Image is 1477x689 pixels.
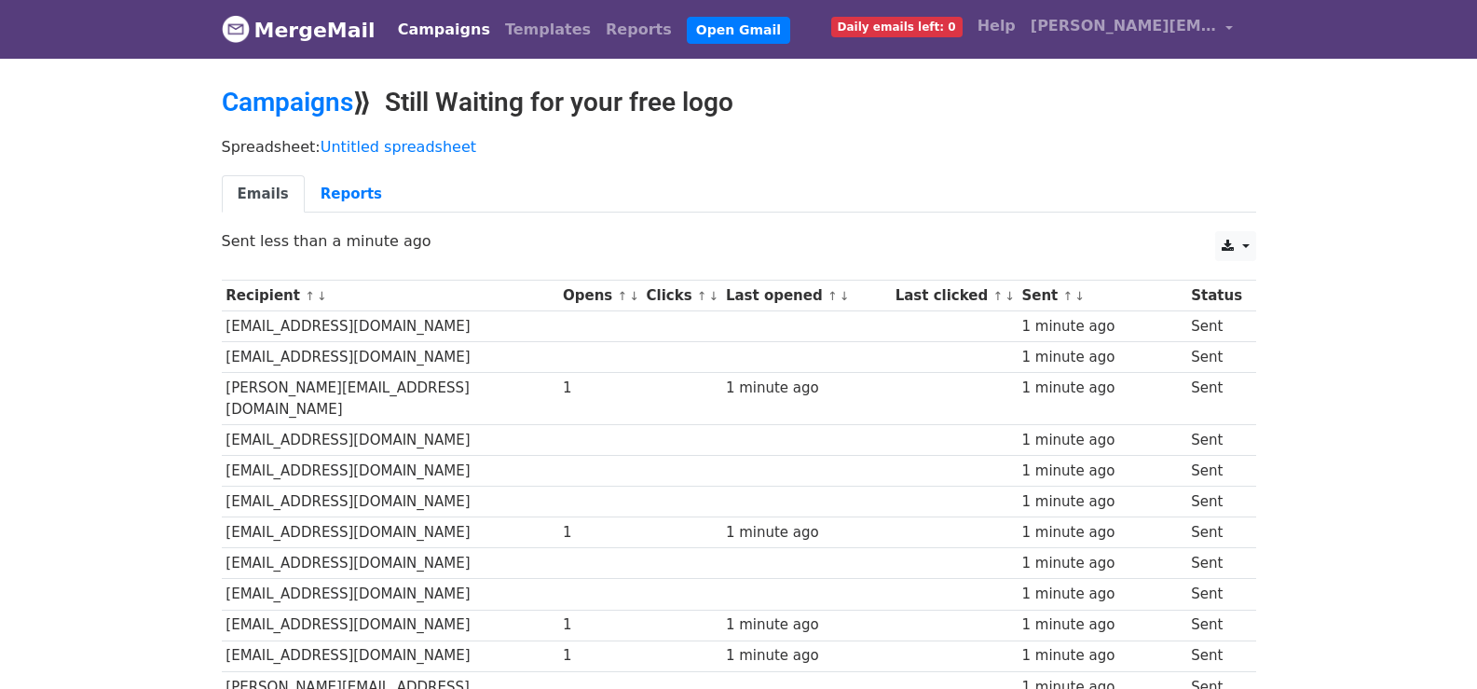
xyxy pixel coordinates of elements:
div: 1 minute ago [1021,522,1182,544]
td: Sent [1186,548,1246,579]
div: 1 minute ago [1021,614,1182,636]
td: [PERSON_NAME][EMAIL_ADDRESS][DOMAIN_NAME] [222,373,559,425]
a: Reports [598,11,679,48]
th: Last clicked [891,281,1018,311]
a: Campaigns [390,11,498,48]
a: ↓ [709,289,719,303]
a: ↓ [840,289,850,303]
td: [EMAIL_ADDRESS][DOMAIN_NAME] [222,487,559,517]
h2: ⟫ Still Waiting for your free logo [222,87,1256,118]
img: MergeMail logo [222,15,250,43]
a: ↓ [317,289,327,303]
a: ↑ [992,289,1003,303]
div: 1 minute ago [1021,316,1182,338]
td: [EMAIL_ADDRESS][DOMAIN_NAME] [222,424,559,455]
div: 1 minute ago [726,522,886,544]
td: [EMAIL_ADDRESS][DOMAIN_NAME] [222,641,559,671]
a: ↑ [1063,289,1074,303]
a: ↓ [629,289,639,303]
td: Sent [1186,373,1246,425]
td: [EMAIL_ADDRESS][DOMAIN_NAME] [222,342,559,373]
a: Emails [222,175,305,214]
td: Sent [1186,456,1246,487]
div: 1 minute ago [1021,461,1182,482]
div: 1 minute ago [726,614,886,636]
div: 1 minute ago [1021,430,1182,451]
th: Status [1186,281,1246,311]
div: 1 minute ago [1021,584,1182,605]
th: Opens [558,281,642,311]
p: Spreadsheet: [222,137,1256,157]
div: 1 minute ago [1021,347,1182,368]
div: 1 [563,378,637,399]
a: ↓ [1074,289,1085,303]
a: ↑ [827,289,838,303]
a: Open Gmail [687,17,790,44]
div: 1 [563,522,637,544]
div: 1 minute ago [1021,491,1182,513]
th: Recipient [222,281,559,311]
th: Sent [1018,281,1187,311]
a: ↑ [305,289,315,303]
div: 1 minute ago [1021,553,1182,574]
td: Sent [1186,342,1246,373]
a: Campaigns [222,87,353,117]
a: ↑ [697,289,707,303]
div: 1 [563,645,637,667]
span: Daily emails left: 0 [831,17,963,37]
div: 1 minute ago [726,645,886,667]
a: Templates [498,11,598,48]
td: Sent [1186,311,1246,342]
a: [PERSON_NAME][EMAIL_ADDRESS][DOMAIN_NAME] [1023,7,1241,51]
td: [EMAIL_ADDRESS][DOMAIN_NAME] [222,517,559,548]
a: ↓ [1005,289,1015,303]
td: [EMAIL_ADDRESS][DOMAIN_NAME] [222,311,559,342]
a: Untitled spreadsheet [321,138,476,156]
div: 1 minute ago [1021,645,1182,667]
td: Sent [1186,517,1246,548]
td: Sent [1186,424,1246,455]
a: Daily emails left: 0 [824,7,970,45]
div: 1 [563,614,637,636]
td: [EMAIL_ADDRESS][DOMAIN_NAME] [222,456,559,487]
td: Sent [1186,487,1246,517]
td: [EMAIL_ADDRESS][DOMAIN_NAME] [222,610,559,641]
div: 1 minute ago [1021,378,1182,399]
th: Last opened [721,281,891,311]
a: Reports [305,175,398,214]
a: MergeMail [222,10,376,49]
td: [EMAIL_ADDRESS][DOMAIN_NAME] [222,579,559,610]
p: Sent less than a minute ago [222,231,1256,251]
td: [EMAIL_ADDRESS][DOMAIN_NAME] [222,548,559,579]
span: [PERSON_NAME][EMAIL_ADDRESS][DOMAIN_NAME] [1031,15,1217,37]
td: Sent [1186,579,1246,610]
th: Clicks [642,281,721,311]
a: Help [970,7,1023,45]
div: 1 minute ago [726,378,886,399]
td: Sent [1186,641,1246,671]
a: ↑ [617,289,627,303]
td: Sent [1186,610,1246,641]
